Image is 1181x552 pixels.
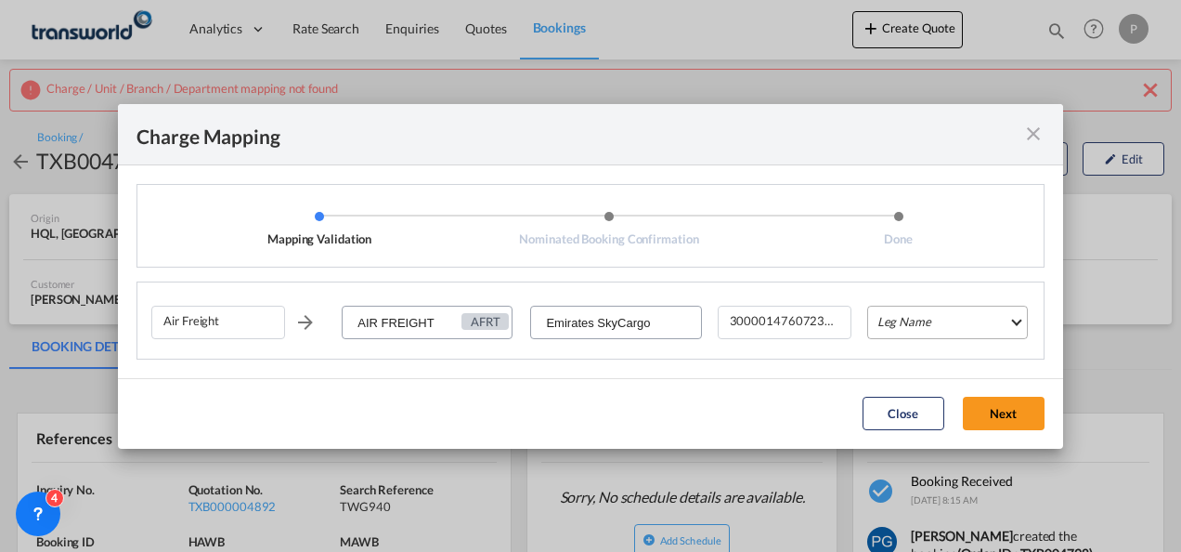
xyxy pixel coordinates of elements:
md-select: Leg Name [867,306,1028,339]
md-dialog: Mapping ValidationNominated Booking ... [118,104,1063,449]
div: 300001476072379 [718,306,851,339]
md-icon: icon-arrow-right [294,311,317,334]
li: Mapping Validation [175,210,464,247]
md-icon: icon-close fg-AAA8AD cursor [1022,123,1045,145]
body: Editor, editor4 [19,19,262,38]
div: Charge Mapping [136,123,280,146]
input: Enter Charge name [344,307,512,340]
li: Nominated Booking Confirmation [464,210,754,247]
div: AFRT [461,313,510,330]
button: Next [963,397,1045,430]
button: Close [863,397,944,430]
md-input-container: Emirates SkyCargo [528,304,703,345]
input: Select Service Provider [532,307,700,340]
li: Done [754,210,1044,247]
md-input-container: AIR FREIGHT [340,304,514,345]
div: Air Freight [151,306,285,339]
